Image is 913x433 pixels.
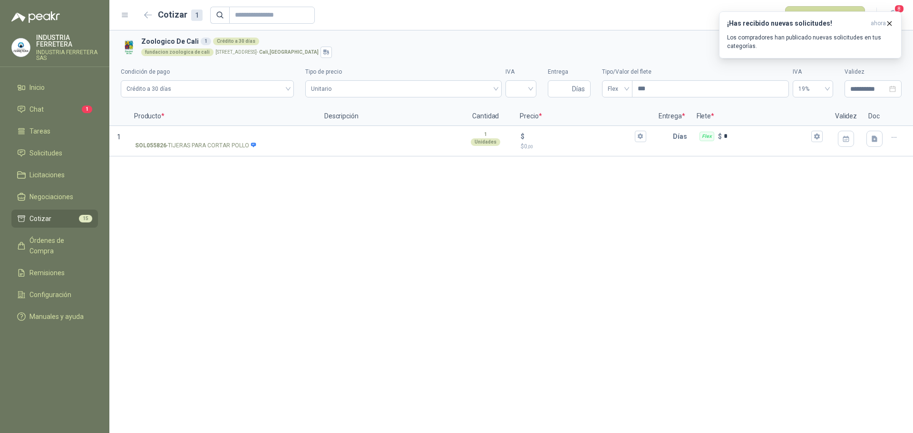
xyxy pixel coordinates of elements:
[11,286,98,304] a: Configuración
[793,67,833,77] label: IVA
[11,100,98,118] a: Chat1
[259,49,319,55] strong: Cali , [GEOGRAPHIC_DATA]
[191,10,203,21] div: 1
[201,38,211,45] div: 1
[36,34,98,48] p: INDUSTRIA FERRETERA
[727,33,894,50] p: Los compradores han publicado nuevas solicitudes en tus categorías.
[29,311,84,322] span: Manuales y ayuda
[117,133,121,141] span: 1
[572,81,585,97] span: Días
[158,8,203,21] h2: Cotizar
[11,188,98,206] a: Negociaciones
[126,82,288,96] span: Crédito a 30 días
[727,19,867,28] h3: ¡Has recibido nuevas solicitudes!
[79,215,92,222] span: 15
[673,127,691,146] p: Días
[311,82,496,96] span: Unitario
[319,107,457,126] p: Descripción
[526,133,632,140] input: $$0,00
[29,104,44,115] span: Chat
[884,7,902,24] button: 8
[305,67,502,77] label: Tipo de precio
[141,48,214,56] div: fundacion zoologica de cali
[11,78,98,96] a: Inicio
[121,67,294,77] label: Condición de pago
[719,11,902,58] button: ¡Has recibido nuevas solicitudes!ahora Los compradores han publicado nuevas solicitudes en tus ca...
[521,142,646,151] p: $
[215,50,319,55] p: [STREET_ADDRESS] -
[141,36,898,47] h3: Zoologico De Cali
[11,122,98,140] a: Tareas
[11,264,98,282] a: Remisiones
[29,126,50,136] span: Tareas
[29,170,65,180] span: Licitaciones
[11,231,98,260] a: Órdenes de Compra
[29,289,71,300] span: Configuración
[135,141,166,150] strong: SOL055826
[484,131,487,138] p: 1
[36,49,98,61] p: INDUSTRIA FERRETERA SAS
[527,144,533,149] span: ,00
[471,138,500,146] div: Unidades
[653,107,691,126] p: Entrega
[457,107,514,126] p: Cantidad
[29,213,51,224] span: Cotizar
[699,132,714,141] div: Flex
[121,39,137,56] img: Company Logo
[691,107,829,126] p: Flete
[602,67,789,77] label: Tipo/Valor del flete
[798,82,827,96] span: 19%
[213,38,259,45] div: Crédito a 30 días
[29,148,62,158] span: Solicitudes
[29,235,89,256] span: Órdenes de Compra
[718,131,722,142] p: $
[724,133,809,140] input: Flex $
[785,6,865,24] button: Publicar cotizaciones
[29,268,65,278] span: Remisiones
[11,166,98,184] a: Licitaciones
[811,131,823,142] button: Flex $
[894,4,904,13] span: 8
[11,144,98,162] a: Solicitudes
[635,131,646,142] button: $$0,00
[12,38,30,57] img: Company Logo
[863,107,886,126] p: Doc
[871,19,886,28] span: ahora
[82,106,92,113] span: 1
[521,131,524,142] p: $
[608,82,627,96] span: Flex
[829,107,863,126] p: Validez
[128,107,319,126] p: Producto
[505,67,536,77] label: IVA
[548,67,591,77] label: Entrega
[135,141,257,150] p: - TIJERAS PARA CORTAR POLLO
[135,133,312,140] input: SOL055826-TIJERAS PARA CORTAR POLLO
[11,308,98,326] a: Manuales y ayuda
[11,11,60,23] img: Logo peakr
[29,82,45,93] span: Inicio
[524,143,533,150] span: 0
[11,210,98,228] a: Cotizar15
[514,107,652,126] p: Precio
[29,192,73,202] span: Negociaciones
[845,67,902,77] label: Validez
